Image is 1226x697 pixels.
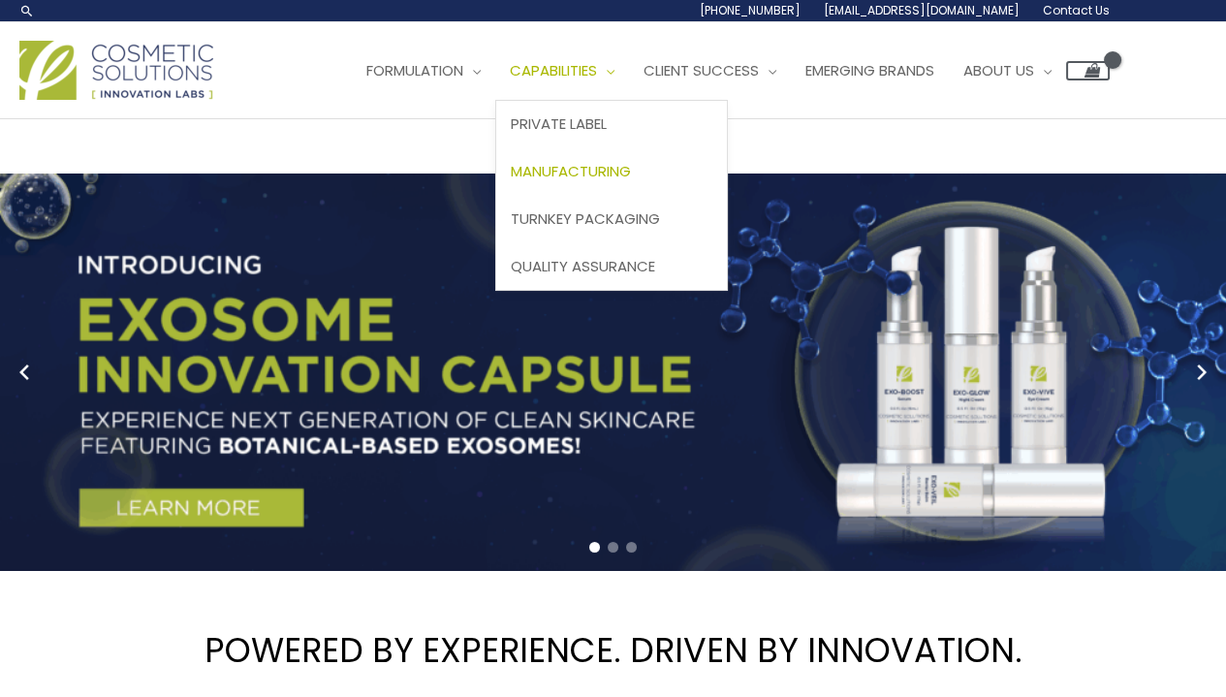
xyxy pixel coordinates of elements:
[700,2,801,18] span: [PHONE_NUMBER]
[496,195,727,242] a: Turnkey Packaging
[1066,61,1110,80] a: View Shopping Cart, empty
[495,42,629,100] a: Capabilities
[19,3,35,18] a: Search icon link
[352,42,495,100] a: Formulation
[511,113,607,134] span: Private Label
[511,161,631,181] span: Manufacturing
[963,60,1034,80] span: About Us
[1043,2,1110,18] span: Contact Us
[1187,358,1216,387] button: Next slide
[608,542,618,553] span: Go to slide 2
[644,60,759,80] span: Client Success
[824,2,1020,18] span: [EMAIL_ADDRESS][DOMAIN_NAME]
[511,208,660,229] span: Turnkey Packaging
[496,242,727,290] a: Quality Assurance
[629,42,791,100] a: Client Success
[496,101,727,148] a: Private Label
[626,542,637,553] span: Go to slide 3
[805,60,934,80] span: Emerging Brands
[949,42,1066,100] a: About Us
[511,256,655,276] span: Quality Assurance
[791,42,949,100] a: Emerging Brands
[496,148,727,196] a: Manufacturing
[366,60,463,80] span: Formulation
[589,542,600,553] span: Go to slide 1
[510,60,597,80] span: Capabilities
[19,41,213,100] img: Cosmetic Solutions Logo
[10,358,39,387] button: Previous slide
[337,42,1110,100] nav: Site Navigation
